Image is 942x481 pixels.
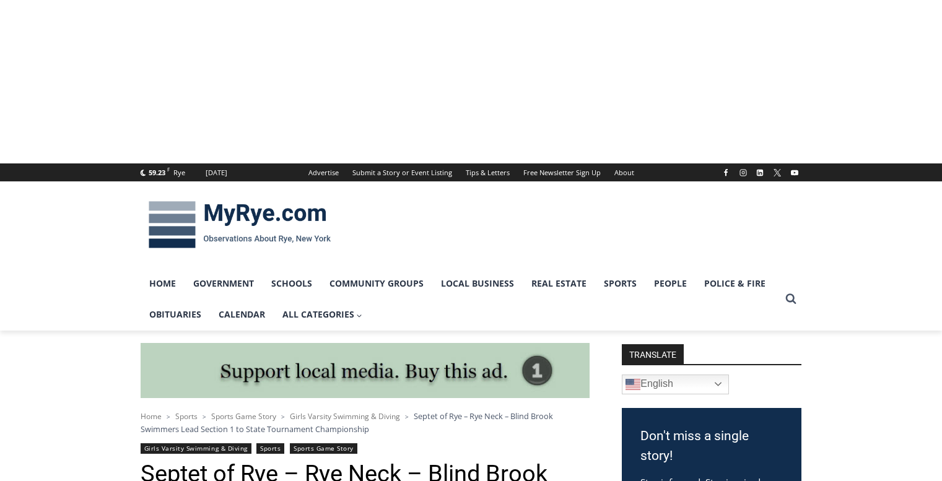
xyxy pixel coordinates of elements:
[302,163,641,181] nav: Secondary Navigation
[405,412,409,421] span: >
[432,268,523,299] a: Local Business
[206,167,227,178] div: [DATE]
[203,412,206,421] span: >
[185,268,263,299] a: Government
[175,411,198,422] a: Sports
[622,375,729,394] a: English
[736,165,751,180] a: Instagram
[595,268,645,299] a: Sports
[752,165,767,180] a: Linkedin
[167,412,170,421] span: >
[523,268,595,299] a: Real Estate
[167,166,170,173] span: F
[141,443,251,454] a: Girls Varsity Swimming & Diving
[645,268,696,299] a: People
[282,308,363,321] span: All Categories
[517,163,608,181] a: Free Newsletter Sign Up
[141,343,590,399] img: support local media, buy this ad
[141,411,162,422] a: Home
[173,167,185,178] div: Rye
[256,443,284,454] a: Sports
[346,163,459,181] a: Submit a Story or Event Listing
[141,299,210,330] a: Obituaries
[274,299,372,330] a: All Categories
[302,163,346,181] a: Advertise
[321,268,432,299] a: Community Groups
[290,443,357,454] a: Sports Game Story
[210,299,274,330] a: Calendar
[459,163,517,181] a: Tips & Letters
[640,427,783,466] h3: Don't miss a single story!
[770,165,785,180] a: X
[141,193,339,257] img: MyRye.com
[622,344,684,364] strong: TRANSLATE
[211,411,276,422] a: Sports Game Story
[281,412,285,421] span: >
[141,268,780,331] nav: Primary Navigation
[141,410,590,435] nav: Breadcrumbs
[263,268,321,299] a: Schools
[141,268,185,299] a: Home
[718,165,733,180] a: Facebook
[696,268,774,299] a: Police & Fire
[141,410,553,434] span: Septet of Rye – Rye Neck – Blind Brook Swimmers Lead Section 1 to State Tournament Championship
[290,411,400,422] a: Girls Varsity Swimming & Diving
[787,165,802,180] a: YouTube
[780,288,802,310] button: View Search Form
[608,163,641,181] a: About
[149,168,165,177] span: 59.23
[626,377,640,392] img: en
